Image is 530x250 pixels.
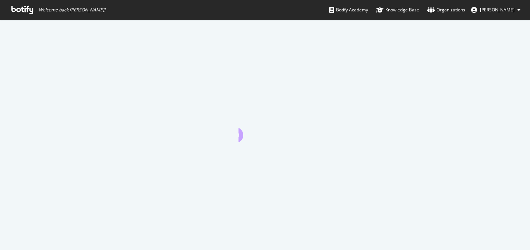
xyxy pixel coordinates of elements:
[239,116,291,142] div: animation
[480,7,515,13] span: Juan Batres
[39,7,105,13] span: Welcome back, [PERSON_NAME] !
[465,4,526,16] button: [PERSON_NAME]
[329,6,368,14] div: Botify Academy
[376,6,419,14] div: Knowledge Base
[427,6,465,14] div: Organizations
